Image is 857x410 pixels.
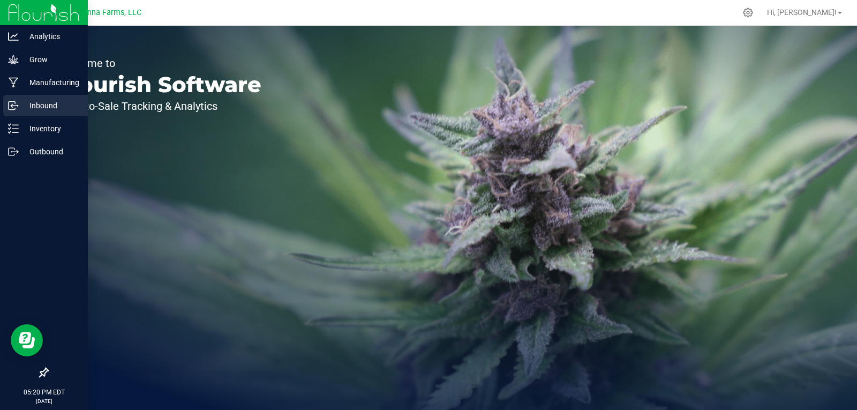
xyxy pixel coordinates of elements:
[19,30,83,43] p: Analytics
[8,54,19,65] inline-svg: Grow
[8,100,19,111] inline-svg: Inbound
[8,31,19,42] inline-svg: Analytics
[19,99,83,112] p: Inbound
[19,53,83,66] p: Grow
[8,77,19,88] inline-svg: Manufacturing
[19,145,83,158] p: Outbound
[8,146,19,157] inline-svg: Outbound
[19,122,83,135] p: Inventory
[767,8,837,17] span: Hi, [PERSON_NAME]!
[5,387,83,397] p: 05:20 PM EDT
[58,58,261,69] p: Welcome to
[8,123,19,134] inline-svg: Inventory
[78,8,141,17] span: Nonna Farms, LLC
[5,397,83,405] p: [DATE]
[741,8,755,18] div: Manage settings
[11,324,43,356] iframe: Resource center
[19,76,83,89] p: Manufacturing
[58,101,261,111] p: Seed-to-Sale Tracking & Analytics
[58,74,261,95] p: Flourish Software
